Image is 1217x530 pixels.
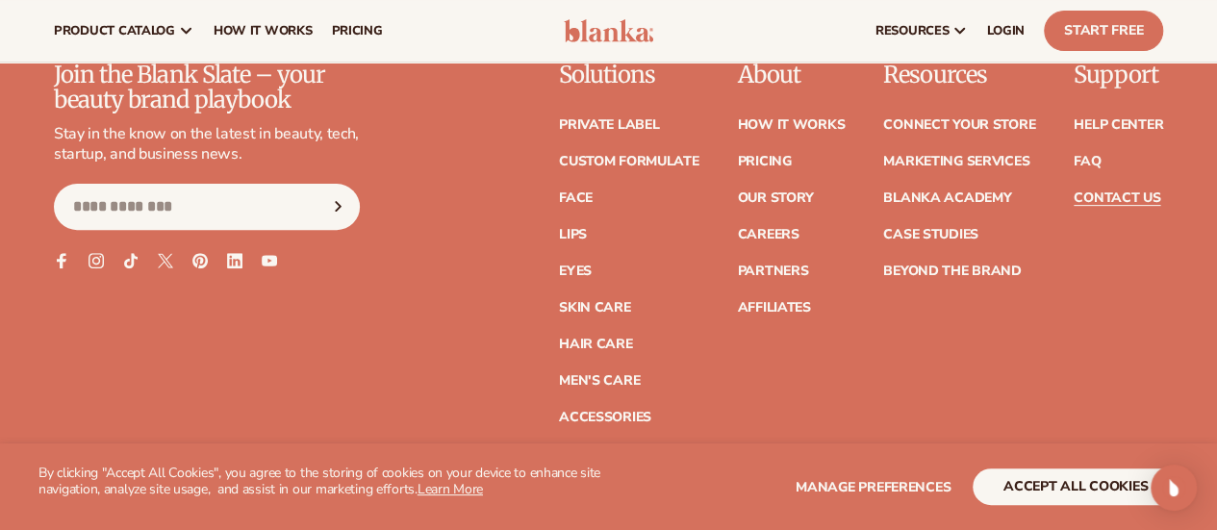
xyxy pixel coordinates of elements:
[214,23,313,38] span: How It Works
[559,301,630,315] a: Skin Care
[883,265,1022,278] a: Beyond the brand
[737,191,813,205] a: Our Story
[54,23,175,38] span: product catalog
[564,19,654,42] img: logo
[973,468,1179,505] button: accept all cookies
[883,228,978,241] a: Case Studies
[1044,11,1163,51] a: Start Free
[559,265,592,278] a: Eyes
[987,23,1025,38] span: LOGIN
[54,124,360,164] p: Stay in the know on the latest in beauty, tech, startup, and business news.
[559,374,640,388] a: Men's Care
[559,228,587,241] a: Lips
[559,118,659,132] a: Private label
[883,63,1035,88] p: Resources
[38,466,609,498] p: By clicking "Accept All Cookies", you agree to the storing of cookies on your device to enhance s...
[1074,63,1163,88] p: Support
[883,191,1011,205] a: Blanka Academy
[1151,465,1197,511] div: Open Intercom Messenger
[559,411,651,424] a: Accessories
[737,228,799,241] a: Careers
[331,23,382,38] span: pricing
[54,63,360,114] p: Join the Blank Slate – your beauty brand playbook
[559,63,699,88] p: Solutions
[737,118,845,132] a: How It Works
[737,301,810,315] a: Affiliates
[875,23,949,38] span: resources
[559,338,632,351] a: Hair Care
[796,468,951,505] button: Manage preferences
[883,118,1035,132] a: Connect your store
[737,265,808,278] a: Partners
[883,155,1029,168] a: Marketing services
[1074,118,1163,132] a: Help Center
[317,184,359,230] button: Subscribe
[559,191,593,205] a: Face
[1074,191,1160,205] a: Contact Us
[559,155,699,168] a: Custom formulate
[737,63,845,88] p: About
[796,478,951,496] span: Manage preferences
[737,155,791,168] a: Pricing
[418,480,483,498] a: Learn More
[1074,155,1101,168] a: FAQ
